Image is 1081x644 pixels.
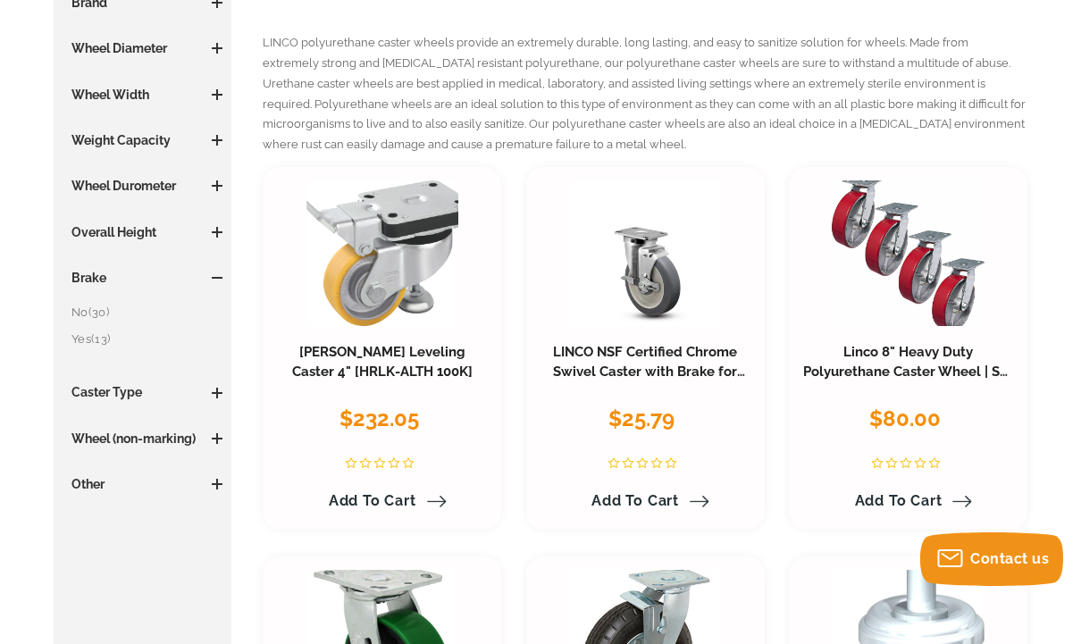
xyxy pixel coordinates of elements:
[591,492,679,509] span: Add to Cart
[844,486,973,516] a: Add to Cart
[292,344,473,380] a: [PERSON_NAME] Leveling Caster 4" [HRLK-ALTH 100K]
[63,475,222,493] h3: Other
[63,430,222,447] h3: Wheel (non-marking)
[318,486,447,516] a: Add to Cart
[63,131,222,149] h3: Weight Capacity
[71,303,222,322] a: No(30)
[71,330,222,349] a: Yes(13)
[63,86,222,104] h3: Wheel Width
[803,344,1013,438] a: Linco 8" Heavy Duty Polyurethane Caster Wheel | Set of 4 Swivel Casters with Red Poly on Cast Iro...
[553,344,745,399] a: LINCO NSF Certified Chrome Swivel Caster with Brake for Foodservice 6"
[91,332,110,346] span: (13)
[970,550,1049,567] span: Contact us
[63,223,222,241] h3: Overall Height
[920,532,1063,586] button: Contact us
[329,492,416,509] span: Add to Cart
[581,486,709,516] a: Add to Cart
[63,39,222,57] h3: Wheel Diameter
[63,269,222,287] h3: Brake
[608,406,675,431] span: $25.79
[869,406,941,431] span: $80.00
[263,33,1027,155] p: LINCO polyurethane caster wheels provide an extremely durable, long lasting, and easy to sanitize...
[63,177,222,195] h3: Wheel Durometer
[339,406,419,431] span: $232.05
[855,492,943,509] span: Add to Cart
[88,305,109,319] span: (30)
[63,383,222,401] h3: Caster Type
